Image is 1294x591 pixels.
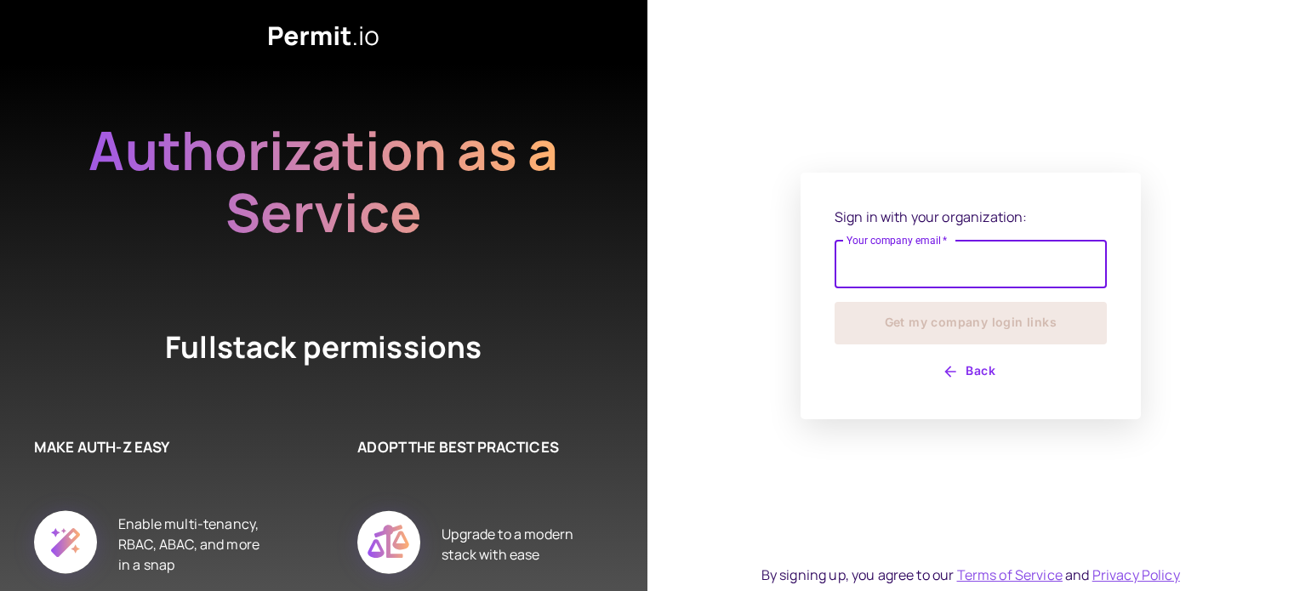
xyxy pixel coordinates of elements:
[761,565,1180,585] div: By signing up, you agree to our and
[957,565,1063,584] a: Terms of Service
[835,358,1107,385] button: Back
[34,119,613,243] h2: Authorization as a Service
[102,327,544,368] h4: Fullstack permissions
[835,302,1107,344] button: Get my company login links
[1092,565,1180,584] a: Privacy Policy
[847,233,948,247] label: Your company email
[357,436,596,458] h6: ADOPT THE BEST PRACTICES
[835,207,1107,227] p: Sign in with your organization:
[34,436,272,458] h6: MAKE AUTH-Z EASY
